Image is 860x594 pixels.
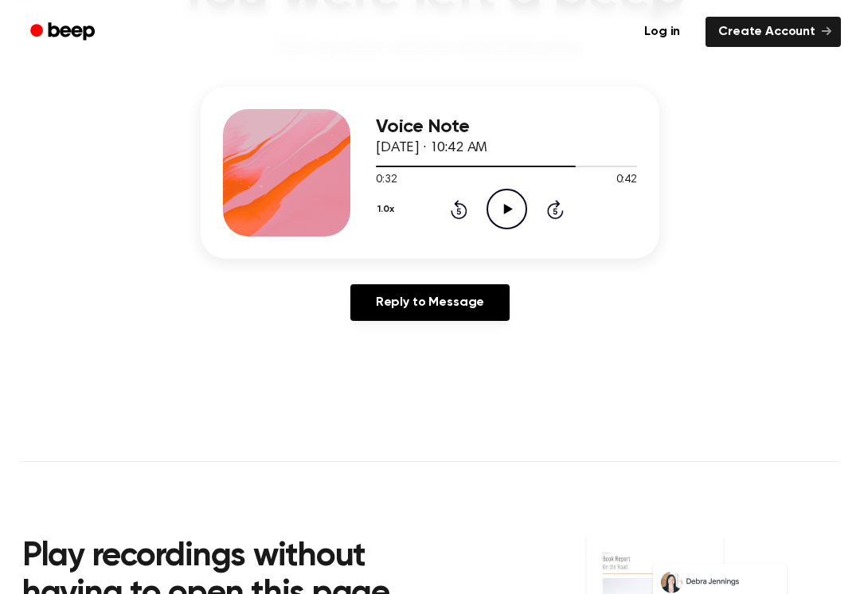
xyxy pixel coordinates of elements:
a: Beep [19,17,109,48]
span: [DATE] · 10:42 AM [376,141,487,155]
a: Create Account [706,17,841,47]
a: Reply to Message [350,284,510,321]
a: Log in [628,14,696,50]
button: 1.0x [376,196,400,223]
span: 0:32 [376,172,397,189]
h3: Voice Note [376,116,637,138]
span: 0:42 [616,172,637,189]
